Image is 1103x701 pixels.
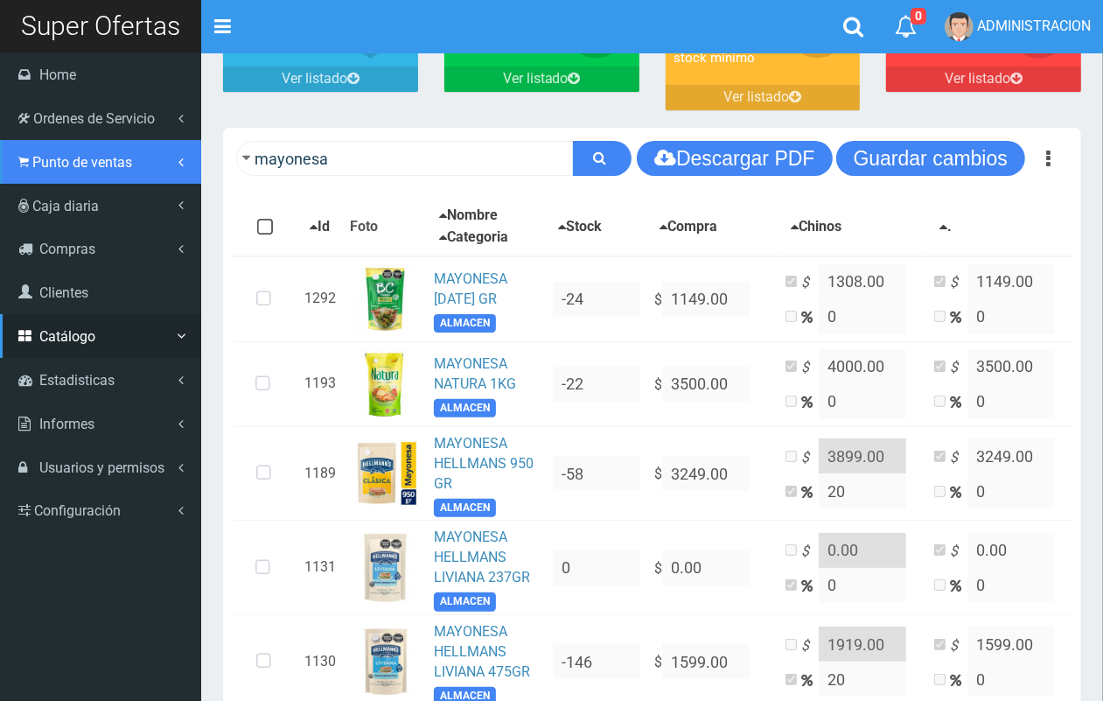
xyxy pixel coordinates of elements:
span: ADMINISTRACION [977,18,1091,34]
font: Ver listado [503,70,569,87]
span: Catálogo [39,328,95,345]
span: Compras [39,241,95,257]
img: ... [350,438,420,508]
button: Id [304,216,335,238]
td: $ [647,426,778,521]
th: Foto [343,198,427,256]
span: Caja diaria [32,198,99,214]
span: 0 [911,8,926,25]
font: Productos por debajo del stock minimo [674,32,821,66]
span: Configuración [34,502,121,519]
a: MAYONESA [DATE] GR [434,270,507,307]
img: User Image [945,12,974,41]
a: MAYONESA NATURA 1KG [434,355,516,392]
font: Ver listado [945,70,1010,87]
td: 1189 [297,426,343,521]
i: $ [950,636,967,656]
a: Ver listado [444,67,639,92]
a: MAYONESA HELLMANS 950 GR [434,435,534,492]
span: Home [39,67,76,83]
span: Informes [39,416,94,432]
button: Compra [654,216,723,238]
span: Super Ofertas [21,11,180,41]
a: Ver listado [666,85,861,110]
td: 1131 [297,521,343,615]
button: Nombre [434,205,503,227]
span: Usuarios y permisos [39,459,164,476]
button: Categoria [434,227,513,249]
i: $ [950,448,967,468]
a: MAYONESA HELLMANS LIVIANA 475GR [434,623,530,680]
i: $ [950,358,967,378]
span: Estadisticas [39,372,115,389]
input: Ingrese su busqueda [236,141,574,176]
i: $ [950,273,967,293]
span: ALMACEN [434,399,496,417]
span: ALMACEN [434,592,496,611]
i: $ [801,273,819,293]
span: Punto de ventas [32,154,132,171]
img: ... [359,533,411,603]
button: Descargar PDF [637,141,832,176]
img: ... [350,264,420,334]
span: ALMACEN [434,499,496,517]
td: $ [647,341,778,426]
a: MAYONESA HELLMANS LIVIANA 237GR [434,529,530,585]
button: Guardar cambios [836,141,1025,176]
td: $ [647,256,778,342]
button: . [934,216,957,238]
i: $ [801,542,819,562]
a: Ver listado [223,67,418,92]
td: 1193 [297,341,343,426]
span: ALMACEN [434,314,496,333]
i: $ [950,542,967,562]
td: $ [647,521,778,615]
font: Ver listado [282,70,347,87]
td: 1292 [297,256,343,342]
a: Ver listado [886,67,1081,92]
img: ... [350,627,420,697]
i: $ [801,448,819,468]
button: Chinos [785,216,847,238]
span: Clientes [39,284,88,301]
button: Stock [553,216,607,238]
img: ... [360,349,408,419]
i: $ [801,358,819,378]
font: Ver listado [723,88,789,105]
i: $ [801,636,819,656]
span: Ordenes de Servicio [33,110,155,127]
